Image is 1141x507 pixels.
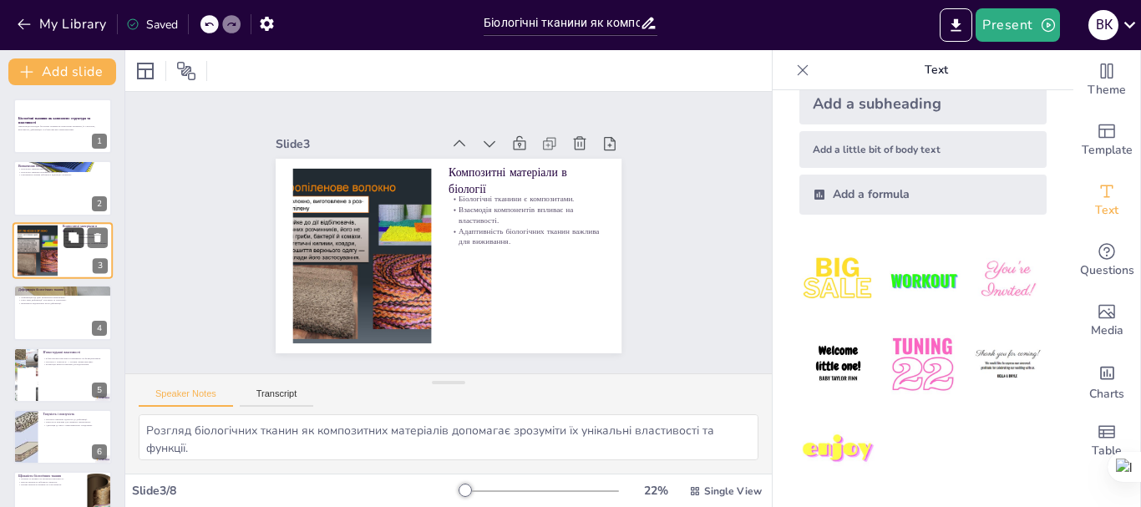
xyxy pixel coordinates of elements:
[18,125,107,131] p: Презентація розглядає біологічні тканини як композитні матеріали, їх структуру, властивості, дефо...
[93,258,108,273] div: 3
[18,167,107,170] p: Біологічні тканини виконують спільні функції.
[884,241,961,319] img: 2.jpeg
[92,196,107,211] div: 2
[43,423,107,427] p: Адаптація до змін у навколишньому середовищі.
[468,204,591,316] p: Біологічні тканини є композитами.
[374,45,508,168] div: Slide 3
[799,175,1047,215] div: Add a formula
[13,99,112,154] div: 1
[18,287,107,292] p: Деформація біологічних тканин
[473,182,610,310] p: Композитні матеріали в біології
[1073,351,1140,411] div: Add charts and graphs
[176,61,196,81] span: Position
[43,357,107,360] p: В'язко-пружні властивості впливають на функціонування.
[18,480,83,484] p: Висока щільність забезпечує міцність.
[139,414,758,460] textarea: Розгляд біологічних тканин як композитних матеріалів допомагає зрозуміти їх унікальні властивості...
[18,478,83,481] p: Щільність впливає на механічні властивості.
[18,116,90,125] strong: Біологічні тканини як композити: структура та властивості
[1091,322,1123,340] span: Media
[18,173,107,176] p: Різноманіття тканин забезпечує адаптацію організму.
[132,483,459,499] div: Slide 3 / 8
[92,321,107,336] div: 4
[13,160,112,215] div: 2
[1073,291,1140,351] div: Add images, graphics, shapes or video
[126,17,178,33] div: Saved
[1089,385,1124,403] span: Charts
[92,134,107,149] div: 1
[439,227,569,347] p: Адаптивність біологічних тканин важлива для виживання.
[884,326,961,403] img: 5.jpeg
[13,409,112,464] div: 6
[13,222,113,279] div: 3
[454,211,584,332] p: Взаємодія компонентів впливає на властивості.
[799,411,877,489] img: 7.jpeg
[816,50,1057,90] p: Text
[1073,170,1140,231] div: Add text boxes
[1088,8,1118,42] button: В К
[43,421,107,424] p: Повзучість важлива для тривалих навантажень.
[18,170,107,173] p: Біологічні тканини класифікуються на різні типи.
[63,236,108,241] p: Взаємодія компонентів впливає на властивості.
[1088,10,1118,40] div: В К
[63,224,108,233] p: Композитні матеріали в біології
[43,360,107,363] p: Текучість і повзучість — основні характеристики.
[636,483,676,499] div: 22 %
[43,412,107,417] p: Текучість і повзучість
[43,418,107,421] p: Текучість визначає здатність до деформації.
[1092,442,1122,460] span: Table
[8,58,116,85] button: Add slide
[13,347,112,403] div: 5
[43,349,107,354] p: В'язко-пружні властивості
[799,241,877,319] img: 1.jpeg
[18,296,107,299] p: Деформація під дією механічних навантажень.
[704,484,762,498] span: Single View
[88,227,108,247] button: Delete Slide
[132,58,159,84] div: Layout
[969,326,1047,403] img: 6.jpeg
[1088,81,1126,99] span: Theme
[1073,110,1140,170] div: Add ready made slides
[1082,141,1133,160] span: Template
[976,8,1059,42] button: Present
[63,232,108,236] p: Біологічні тканини є композитами.
[484,11,640,35] input: Insert title
[13,11,114,38] button: My Library
[1095,201,1118,220] span: Text
[63,227,84,247] button: Duplicate Slide
[1073,411,1140,471] div: Add a table
[18,302,107,306] p: Важливість відновлення після деформації.
[969,241,1047,319] img: 3.jpeg
[63,241,108,247] p: Адаптивність біологічних тканин важлива для виживання.
[1073,231,1140,291] div: Get real-time input from your audience
[1080,261,1134,280] span: Questions
[139,388,233,407] button: Speaker Notes
[43,363,107,366] p: Релаксація напруги важлива для відновлення.
[18,474,83,479] p: Щільність біологічних тканин
[1073,50,1140,110] div: Change the overall theme
[92,383,107,398] div: 5
[92,444,107,459] div: 6
[18,484,83,487] p: Низька щільність впливає на еластичність.
[799,131,1047,168] div: Add a little bit of body text
[799,326,877,403] img: 4.jpeg
[18,299,107,302] p: Різні типи деформації: еластична та пластична.
[13,285,112,340] div: 4
[240,388,314,407] button: Transcript
[799,83,1047,124] div: Add a subheading
[18,163,107,168] p: Визначення біологічних тканин
[940,8,972,42] button: Export to PowerPoint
